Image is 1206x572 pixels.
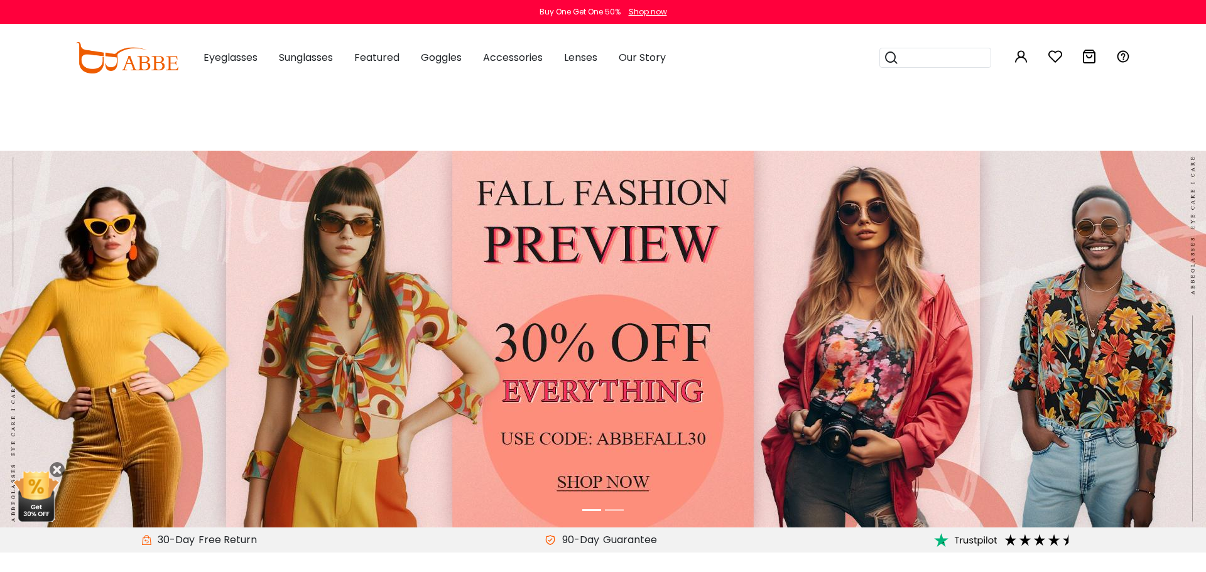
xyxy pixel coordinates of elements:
[483,50,543,65] span: Accessories
[354,50,399,65] span: Featured
[421,50,462,65] span: Goggles
[619,50,666,65] span: Our Story
[13,472,60,522] img: mini welcome offer
[195,532,261,548] div: Free Return
[556,532,599,548] span: 90-Day
[151,532,195,548] span: 30-Day
[75,42,178,73] img: abbeglasses.com
[629,6,667,18] div: Shop now
[204,50,258,65] span: Eyeglasses
[540,6,621,18] div: Buy One Get One 50%
[564,50,597,65] span: Lenses
[622,6,667,17] a: Shop now
[279,50,333,65] span: Sunglasses
[599,532,661,548] div: Guarantee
